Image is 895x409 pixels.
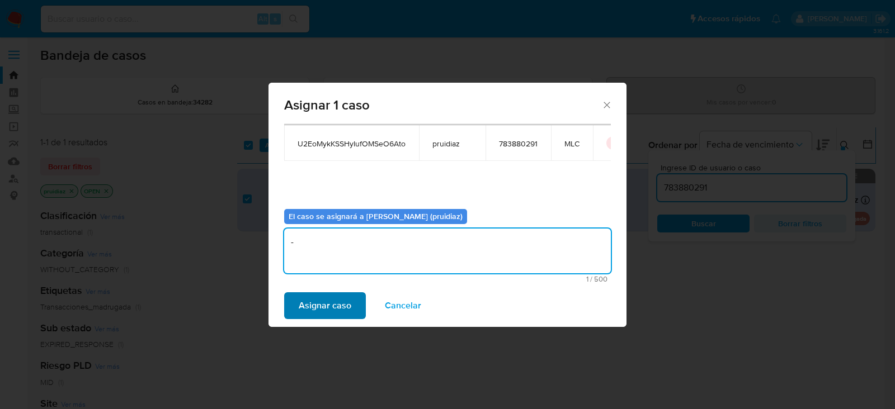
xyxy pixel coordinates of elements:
[370,292,436,319] button: Cancelar
[288,275,607,283] span: Máximo 500 caracteres
[564,139,580,149] span: MLC
[385,293,421,318] span: Cancelar
[299,293,351,318] span: Asignar caso
[284,292,366,319] button: Asignar caso
[284,229,611,273] textarea: -
[284,98,601,112] span: Asignar 1 caso
[606,136,620,150] button: icon-button
[298,139,406,149] span: U2EoMykKSSHyIufOMSeO6Ato
[289,211,463,222] b: El caso se asignará a [PERSON_NAME] (pruidiaz)
[432,139,472,149] span: pruidiaz
[268,83,626,327] div: assign-modal
[601,99,611,110] button: Cerrar ventana
[499,139,538,149] span: 783880291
